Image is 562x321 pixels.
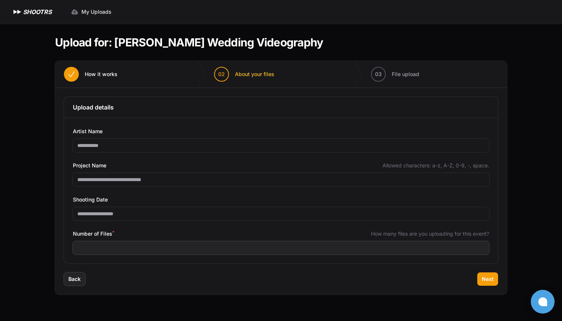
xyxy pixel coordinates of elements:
span: 02 [218,71,225,78]
span: File upload [392,71,419,78]
a: SHOOTRS SHOOTRS [12,7,52,16]
span: Back [68,275,81,283]
button: Open chat window [531,290,555,314]
button: 02 About your files [205,61,283,88]
button: Next [477,272,498,286]
span: 03 [375,71,382,78]
h3: Upload details [73,103,489,112]
span: Project Name [73,161,106,170]
span: My Uploads [81,8,112,16]
button: How it works [55,61,126,88]
span: How many files are you uploading for this event? [371,230,489,238]
span: Number of Files [73,229,114,238]
a: My Uploads [67,5,116,19]
span: Shooting Date [73,195,108,204]
span: About your files [235,71,274,78]
h1: SHOOTRS [23,7,52,16]
button: Back [64,272,85,286]
h1: Upload for: [PERSON_NAME] Wedding Videography [55,36,323,49]
span: Next [482,275,494,283]
img: SHOOTRS [12,7,23,16]
button: 03 File upload [362,61,428,88]
span: Allowed characters: a-z, A-Z, 0-9, -, space. [382,162,489,169]
span: Artist Name [73,127,103,136]
span: How it works [85,71,117,78]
